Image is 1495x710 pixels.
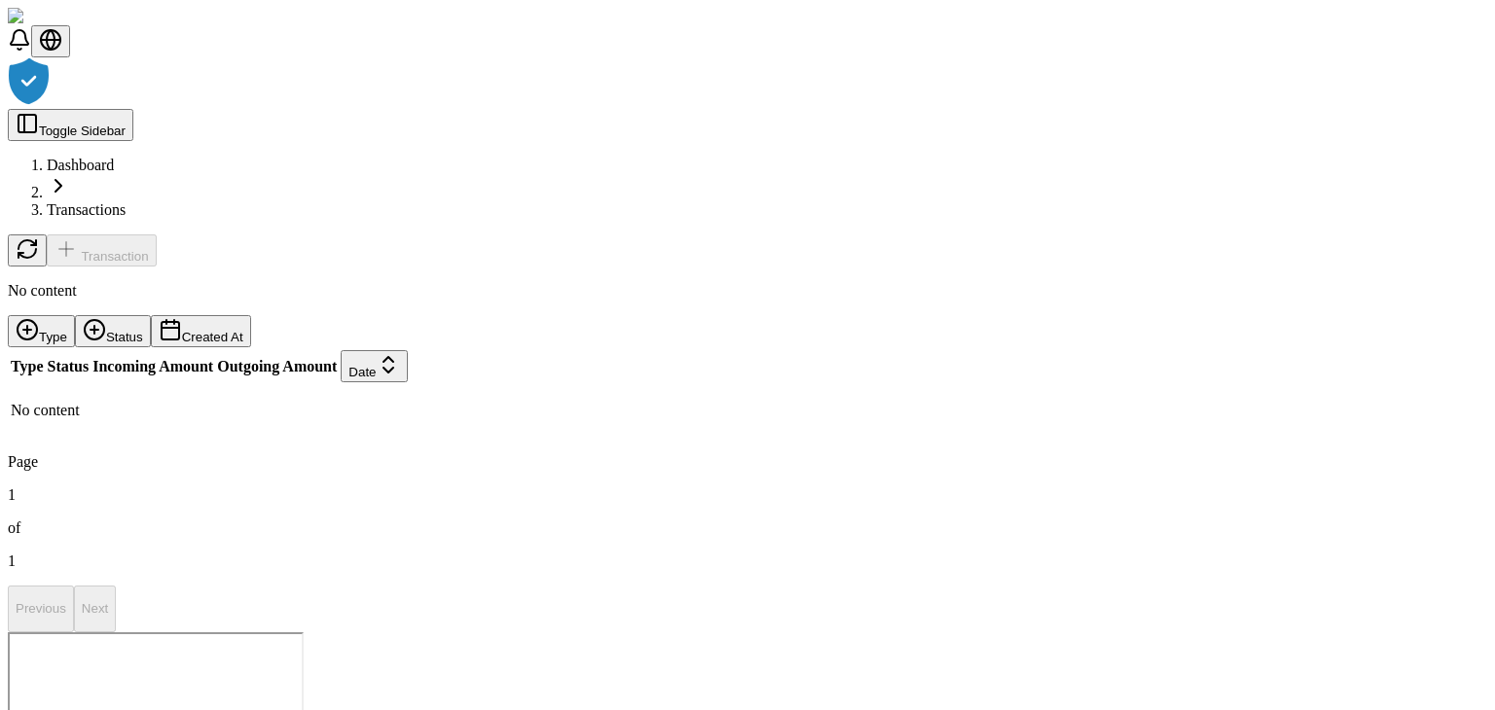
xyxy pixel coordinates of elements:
button: Type [8,315,75,347]
th: Incoming Amount [91,349,214,383]
th: Outgoing Amount [216,349,338,383]
button: Status [75,315,151,347]
th: Status [46,349,90,383]
button: Created At [151,315,251,347]
p: No content [11,402,412,419]
nav: breadcrumb [8,157,1487,219]
a: Transactions [47,201,126,218]
p: Next [82,601,108,616]
th: Type [10,349,44,383]
p: of [8,519,1487,537]
span: Created At [182,330,243,344]
span: Transaction [81,249,148,264]
button: Previous [8,586,74,632]
p: 1 [8,552,1487,570]
p: 1 [8,486,1487,504]
button: Next [74,586,116,632]
button: Toggle Sidebar [8,109,133,141]
p: Page [8,453,1487,471]
button: Transaction [47,234,157,266]
span: Toggle Sidebar [39,124,126,138]
img: ShieldPay Logo [8,8,124,25]
a: Dashboard [47,157,114,173]
p: No content [8,282,1487,300]
button: Date [341,350,407,382]
p: Previous [16,601,66,616]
